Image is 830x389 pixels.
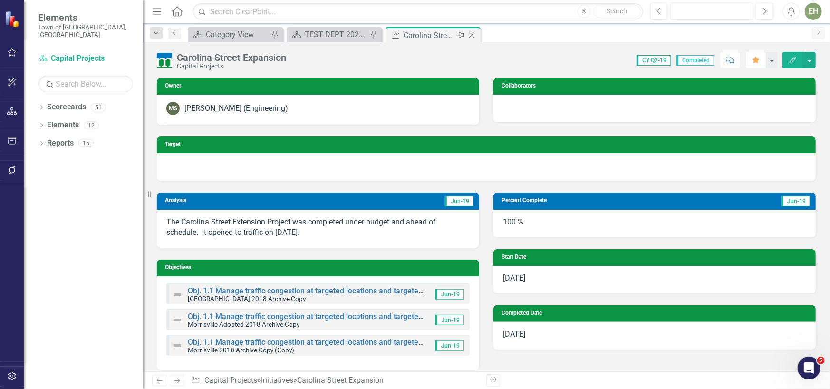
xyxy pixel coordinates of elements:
[172,289,183,300] img: Not Defined
[297,376,384,385] div: Carolina Street Expansion
[782,196,810,206] span: Jun-19
[188,312,467,321] a: Obj. 1.1 Manage traffic congestion at targeted locations and targeted times of day
[177,63,286,70] div: Capital Projects
[204,376,257,385] a: Capital Projects
[502,83,811,89] h3: Collaborators
[502,310,811,316] h3: Completed Date
[435,289,464,300] span: Jun-19
[503,273,525,282] span: [DATE]
[404,29,454,41] div: Carolina Street Expansion
[38,23,133,39] small: Town of [GEOGRAPHIC_DATA], [GEOGRAPHIC_DATA]
[166,102,180,115] div: MS
[91,103,106,111] div: 51
[305,29,367,40] div: TEST DEPT 2024 Landing Page
[188,286,467,295] a: Obj. 1.1 Manage traffic congestion at targeted locations and targeted times of day
[435,340,464,351] span: Jun-19
[5,10,21,27] img: ClearPoint Strategy
[47,102,86,113] a: Scorecards
[206,29,269,40] div: Category View
[593,5,641,18] button: Search
[84,121,99,129] div: 12
[47,120,79,131] a: Elements
[165,264,474,271] h3: Objectives
[78,139,94,147] div: 15
[817,357,825,364] span: 5
[493,210,816,237] div: 100 %
[502,254,811,260] h3: Start Date
[289,29,367,40] a: TEST DEPT 2024 Landing Page
[157,53,172,68] img: Complete
[191,375,479,386] div: » »
[503,330,525,339] span: [DATE]
[165,83,474,89] h3: Owner
[47,138,74,149] a: Reports
[38,12,133,23] span: Elements
[188,295,306,302] small: [GEOGRAPHIC_DATA] 2018 Archive Copy
[798,357,820,379] iframe: Intercom live chat
[165,197,295,204] h3: Analysis
[190,29,269,40] a: Category View
[188,338,467,347] a: Obj. 1.1 Manage traffic congestion at targeted locations and targeted times of day
[172,314,183,326] img: Not Defined
[676,55,714,66] span: Completed
[172,340,183,351] img: Not Defined
[502,197,689,204] h3: Percent Complete
[607,7,627,15] span: Search
[38,76,133,92] input: Search Below...
[184,103,288,114] div: [PERSON_NAME] (Engineering)
[435,315,464,325] span: Jun-19
[261,376,293,385] a: Initiatives
[166,217,470,239] p: The Carolina Street Extension Project was completed under budget and ahead of schedule. It opened...
[193,3,643,20] input: Search ClearPoint...
[637,55,671,66] span: CY Q2-19
[445,196,473,206] span: Jun-19
[38,53,133,64] a: Capital Projects
[188,346,294,354] small: Morrisville 2018 Archive Copy (Copy)
[165,141,811,147] h3: Target
[188,321,299,328] small: Morrisville Adopted 2018 Archive Copy
[177,52,286,63] div: Carolina Street Expansion
[805,3,822,20] button: EH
